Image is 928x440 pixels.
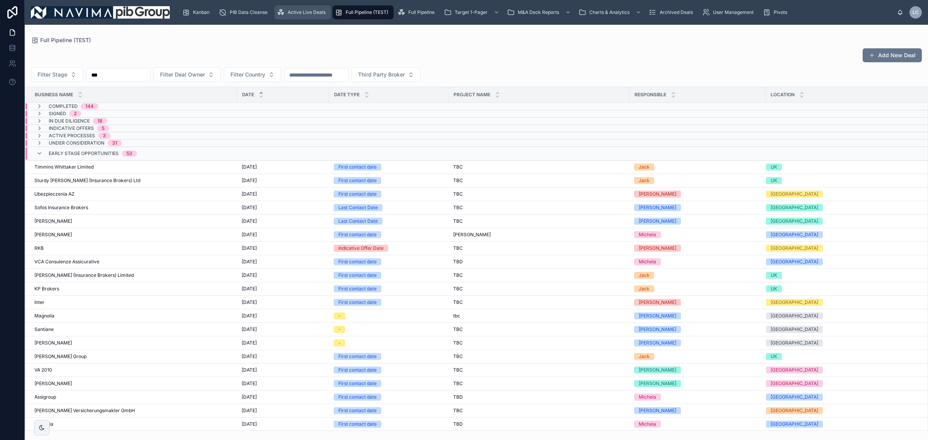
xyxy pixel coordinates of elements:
[766,204,918,211] a: [GEOGRAPHIC_DATA]
[242,205,324,211] a: [DATE]
[453,353,463,360] span: TBC
[242,394,324,400] a: [DATE]
[40,36,91,44] span: Full Pipeline (TEST)
[771,421,818,428] div: [GEOGRAPHIC_DATA]
[453,408,625,414] a: TBC
[230,9,268,15] span: PIB Data Cleanse
[766,367,918,373] a: [GEOGRAPHIC_DATA]
[766,312,918,319] a: [GEOGRAPHIC_DATA]
[31,36,91,44] a: Full Pipeline (TEST)
[634,407,761,414] a: [PERSON_NAME]
[453,313,625,319] a: tbc
[589,9,629,15] span: Charts & Analytics
[338,380,377,387] div: First contact date
[442,5,503,19] a: Target 1-Pager
[334,164,444,171] a: First contact date
[334,218,444,225] a: Last Contact Date
[635,92,666,98] span: Responsible
[639,339,676,346] div: [PERSON_NAME]
[771,285,777,292] div: UK
[34,421,232,427] a: Alchimia
[242,313,257,319] span: [DATE]
[771,177,777,184] div: UK
[766,177,918,184] a: UK
[453,299,625,305] a: TBC
[453,218,463,224] span: TBC
[34,191,75,197] span: Ubezpieczenia AZ
[639,204,676,211] div: [PERSON_NAME]
[333,5,394,19] a: Full Pipeline (TEST)
[453,394,625,400] a: TBD
[639,353,650,360] div: Jack
[774,9,787,15] span: Pivots
[180,5,215,19] a: Kanban
[338,299,377,306] div: First contact date
[242,177,257,184] span: [DATE]
[34,232,232,238] a: [PERSON_NAME]
[242,191,257,197] span: [DATE]
[634,258,761,265] a: Michela
[453,205,625,211] a: TBC
[766,272,918,279] a: UK
[242,421,257,427] span: [DATE]
[634,285,761,292] a: Jack
[639,367,676,373] div: [PERSON_NAME]
[34,272,134,278] span: [PERSON_NAME] (Insurance Brokers) Limited
[634,326,761,333] a: [PERSON_NAME]
[224,67,281,82] button: Select Button
[34,245,232,251] a: RKB
[454,92,490,98] span: Project Name
[334,380,444,387] a: First contact date
[453,259,625,265] a: TBD
[49,133,95,139] span: Active Processes
[334,367,444,373] a: First contact date
[34,177,140,184] span: Sturdy [PERSON_NAME] (Insurance Brokers) Ltd
[771,326,818,333] div: [GEOGRAPHIC_DATA]
[766,285,918,292] a: UK
[453,218,625,224] a: TBC
[453,340,463,346] span: TBC
[453,245,463,251] span: TBC
[634,299,761,306] a: [PERSON_NAME]
[34,408,135,414] span: [PERSON_NAME] Versicherungsmakler GmbH
[242,177,324,184] a: [DATE]
[34,394,56,400] span: Assigroup
[242,259,324,265] a: [DATE]
[453,421,625,427] a: TBD
[242,326,324,333] a: [DATE]
[766,394,918,401] a: [GEOGRAPHIC_DATA]
[647,5,698,19] a: Archived Deals
[771,245,818,252] div: [GEOGRAPHIC_DATA]
[242,286,257,292] span: [DATE]
[334,353,444,360] a: First contact date
[34,218,72,224] span: [PERSON_NAME]
[766,421,918,428] a: [GEOGRAPHIC_DATA]
[242,218,257,224] span: [DATE]
[771,204,818,211] div: [GEOGRAPHIC_DATA]
[334,299,444,306] a: First contact date
[453,326,625,333] a: TBC
[338,231,377,238] div: First contact date
[31,6,170,19] img: App logo
[453,259,463,265] span: TBD
[395,5,440,19] a: Full Pipeline
[34,340,72,346] span: [PERSON_NAME]
[766,258,918,265] a: [GEOGRAPHIC_DATA]
[634,177,761,184] a: Jack
[771,353,777,360] div: UK
[242,92,254,98] span: Date
[639,191,676,198] div: [PERSON_NAME]
[766,380,918,387] a: [GEOGRAPHIC_DATA]
[334,326,444,333] a: -
[639,394,656,401] div: Michela
[242,380,257,387] span: [DATE]
[351,67,421,82] button: Select Button
[34,380,232,387] a: [PERSON_NAME]
[34,272,232,278] a: [PERSON_NAME] (Insurance Brokers) Limited
[34,164,94,170] span: Timmins Whittaker Limited
[242,367,257,373] span: [DATE]
[49,125,94,131] span: Indicative Offers
[455,9,488,15] span: Target 1-Pager
[771,394,818,401] div: [GEOGRAPHIC_DATA]
[634,339,761,346] a: [PERSON_NAME]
